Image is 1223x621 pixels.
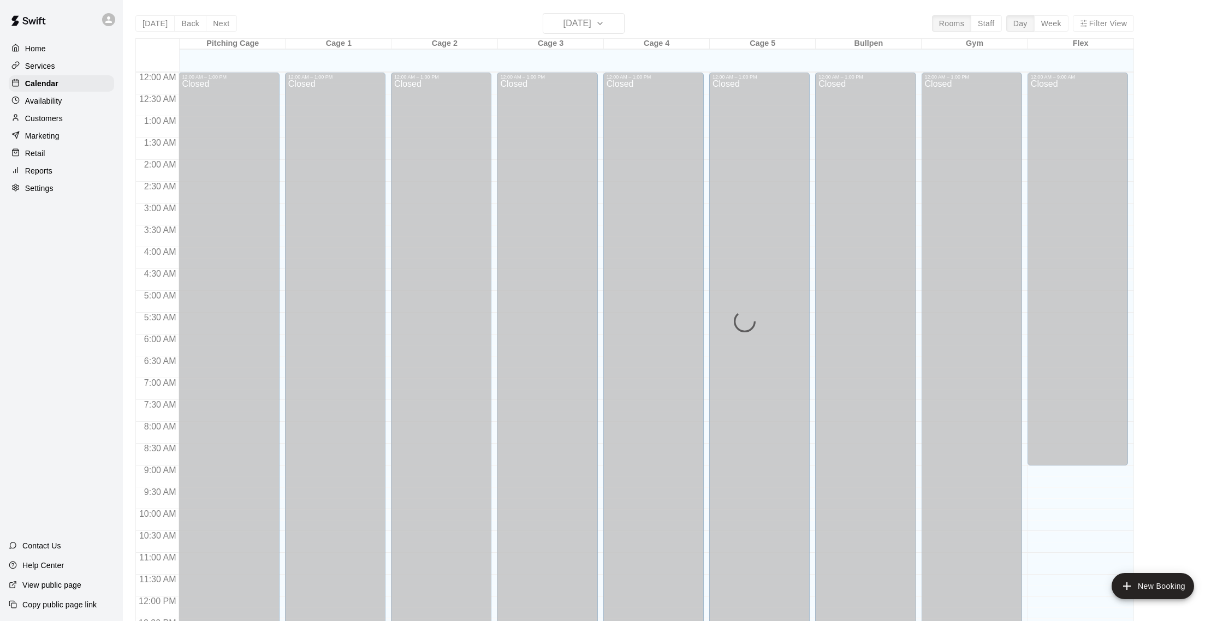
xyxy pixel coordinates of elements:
[136,575,179,584] span: 11:30 AM
[9,93,114,109] a: Availability
[141,204,179,213] span: 3:00 AM
[141,247,179,256] span: 4:00 AM
[288,74,382,80] div: 12:00 AM – 1:00 PM
[136,531,179,540] span: 10:30 AM
[180,39,286,49] div: Pitching Cage
[141,138,179,147] span: 1:30 AM
[1031,74,1125,80] div: 12:00 AM – 9:00 AM
[141,313,179,322] span: 5:30 AM
[25,165,52,176] p: Reports
[141,269,179,278] span: 4:30 AM
[25,95,62,106] p: Availability
[25,183,54,194] p: Settings
[22,580,81,590] p: View public page
[394,74,488,80] div: 12:00 AM – 1:00 PM
[141,444,179,453] span: 8:30 AM
[25,148,45,159] p: Retail
[141,378,179,387] span: 7:00 AM
[141,291,179,300] span: 5:00 AM
[816,39,922,49] div: Bullpen
[9,75,114,92] a: Calendar
[713,74,806,80] div: 12:00 AM – 1:00 PM
[136,509,179,518] span: 10:00 AM
[141,487,179,497] span: 9:30 AM
[9,58,114,74] a: Services
[136,553,179,562] span: 11:00 AM
[604,39,710,49] div: Cage 4
[9,163,114,179] a: Reports
[25,61,55,71] p: Services
[925,74,1019,80] div: 12:00 AM – 1:00 PM
[22,599,97,610] p: Copy public page link
[1031,80,1125,469] div: Closed
[818,74,912,80] div: 12:00 AM – 1:00 PM
[9,180,114,196] a: Settings
[22,560,64,571] p: Help Center
[9,145,114,162] a: Retail
[141,356,179,366] span: 6:30 AM
[9,128,114,144] a: Marketing
[1028,39,1133,49] div: Flex
[391,39,497,49] div: Cage 2
[136,94,179,104] span: 12:30 AM
[9,110,114,127] a: Customers
[498,39,604,49] div: Cage 3
[22,540,61,551] p: Contact Us
[141,400,179,409] span: 7:30 AM
[922,39,1028,49] div: Gym
[141,422,179,431] span: 8:00 AM
[141,116,179,126] span: 1:00 AM
[25,130,60,141] p: Marketing
[9,40,114,57] a: Home
[136,73,179,82] span: 12:00 AM
[141,225,179,235] span: 3:30 AM
[136,596,179,606] span: 12:00 PM
[25,43,46,54] p: Home
[141,182,179,191] span: 2:30 AM
[286,39,391,49] div: Cage 1
[141,335,179,344] span: 6:00 AM
[141,465,179,475] span: 9:00 AM
[25,78,58,89] p: Calendar
[1112,573,1194,599] button: add
[607,74,700,80] div: 12:00 AM – 1:00 PM
[500,74,594,80] div: 12:00 AM – 1:00 PM
[25,113,63,124] p: Customers
[1028,73,1128,465] div: 12:00 AM – 9:00 AM: Closed
[141,160,179,169] span: 2:00 AM
[182,74,276,80] div: 12:00 AM – 1:00 PM
[710,39,816,49] div: Cage 5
